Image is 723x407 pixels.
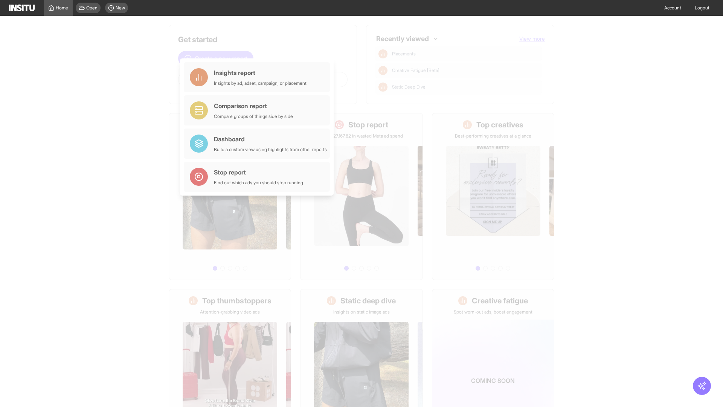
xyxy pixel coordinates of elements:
[214,113,293,119] div: Compare groups of things side by side
[214,147,327,153] div: Build a custom view using highlights from other reports
[214,101,293,110] div: Comparison report
[56,5,68,11] span: Home
[214,168,303,177] div: Stop report
[214,68,307,77] div: Insights report
[86,5,98,11] span: Open
[9,5,35,11] img: Logo
[214,80,307,86] div: Insights by ad, adset, campaign, or placement
[214,180,303,186] div: Find out which ads you should stop running
[214,135,327,144] div: Dashboard
[116,5,125,11] span: New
